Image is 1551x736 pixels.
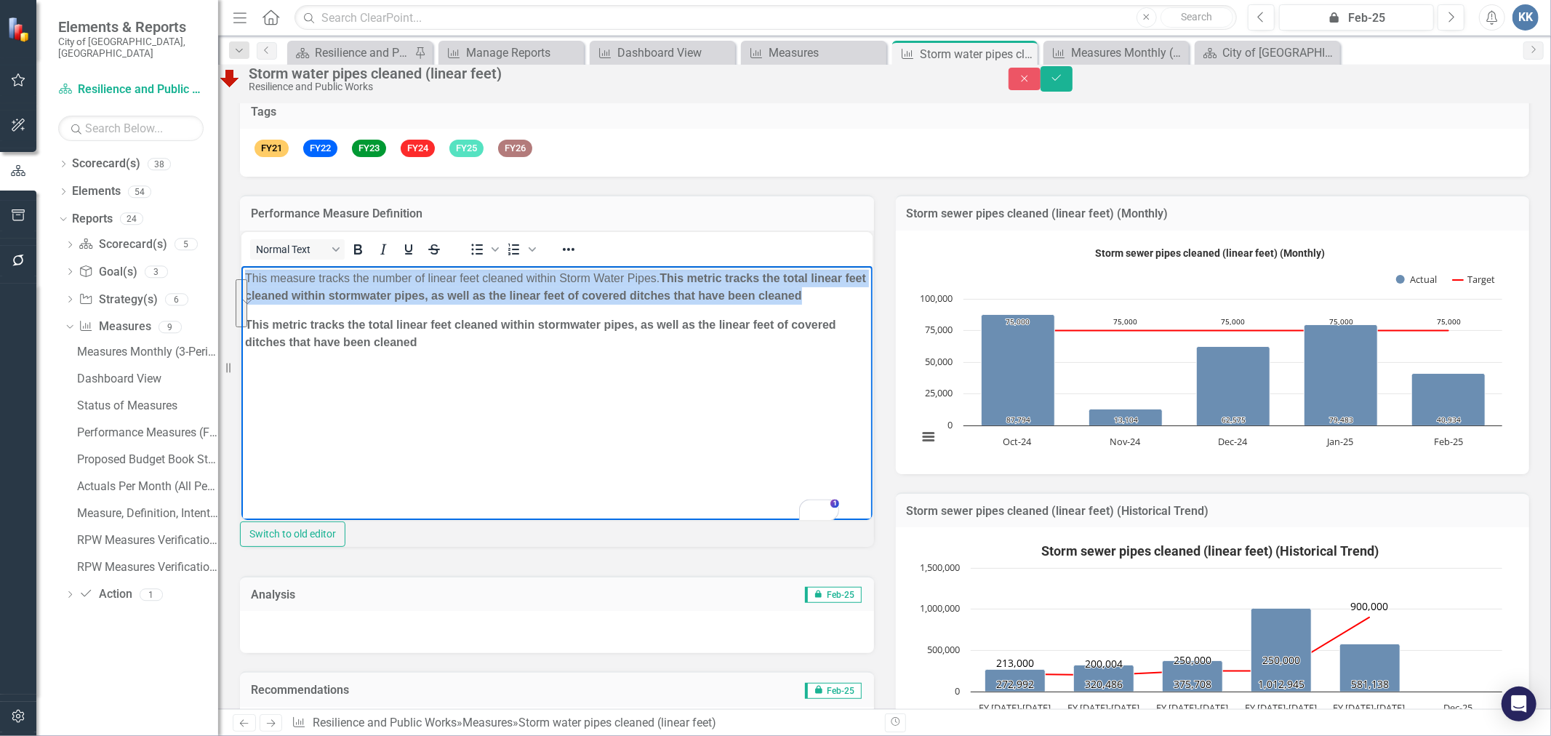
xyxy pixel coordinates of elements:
button: Italic [371,239,396,260]
div: Resilience and Public Works [315,44,411,62]
div: Open Intercom Messenger [1502,687,1536,721]
small: City of [GEOGRAPHIC_DATA], [GEOGRAPHIC_DATA] [58,36,204,60]
h3: Recommendations [251,684,636,697]
span: FY21 [255,140,289,158]
button: Feb-25 [1279,4,1434,31]
div: RPW Measures Verification Report [77,561,218,574]
a: Strategy(s) [79,292,157,308]
div: Feb-25 [1284,9,1429,27]
button: Underline [396,239,421,260]
span: FY24 [401,140,435,158]
span: Normal Text [256,244,327,255]
text: 250,000 [1262,653,1300,667]
div: 3 [145,265,168,278]
span: FY22 [303,140,337,158]
text: 79,483 [1329,415,1353,425]
a: Measure, Definition, Intention, Source [73,502,218,525]
button: Switch to old editor [240,521,345,547]
div: Performance Measures (Fiscal Year Comparison) [77,426,218,439]
span: FY23 [352,140,386,158]
text: 1,012,945 [1258,677,1304,691]
text: 75,000 [925,323,953,336]
a: RPW Measures Verification Report [73,529,218,552]
text: 581,138 [1351,677,1389,691]
text: 320,486 [1085,677,1123,691]
div: Bullet list [465,239,501,260]
span: FY25 [449,140,484,158]
span: FY26 [498,140,532,158]
a: Dashboard View [73,367,218,391]
div: Measures [769,44,883,62]
button: Bold [345,239,370,260]
text: 50,000 [925,355,953,368]
h3: Analysis [251,588,517,601]
text: 75,000 [1329,316,1353,327]
div: Actuals Per Month (All Periods YTD) [77,480,218,493]
div: Proposed Budget Book Strategic Planning [77,453,218,466]
text: 1,000,000 [920,601,960,615]
button: KK [1512,4,1539,31]
a: Resilience and Public Works [313,716,457,729]
a: RPW Measures Verification Report [73,556,218,579]
a: Scorecard(s) [72,156,140,172]
text: Feb-25 [1433,435,1462,448]
div: 1 [140,588,163,601]
a: Scorecard(s) [79,236,167,253]
path: FY 2023-2024, 1,012,945. FYTD. [1251,609,1311,692]
div: Storm water pipes cleaned (linear feet) [249,65,979,81]
text: Dec-25 [1443,701,1472,714]
text: 75,000 [1221,316,1245,327]
div: Dashboard View [77,372,218,385]
span: Elements & Reports [58,18,204,36]
div: 24 [120,213,143,225]
a: Measures [79,319,151,335]
path: FY 2021-2022, 320,486. FYTD. [1073,665,1134,692]
text: Dec-24 [1218,435,1248,448]
a: Actuals Per Month (All Periods YTD) [73,475,218,498]
text: 75,000 [1437,316,1461,327]
input: Search Below... [58,116,204,141]
text: 200,004 [1085,657,1123,671]
text: Storm sewer pipes cleaned (linear feet) (Historical Trend) [1041,543,1379,559]
div: Manage Reports [466,44,580,62]
svg: Interactive chart [910,241,1510,460]
text: 25,000 [925,386,953,399]
button: Search [1161,7,1233,28]
text: 0 [947,418,953,431]
text: 87,794 [1006,415,1030,425]
text: 500,000 [927,643,960,656]
text: 75,000 [1006,316,1030,327]
div: Storm water pipes cleaned (linear feet) [920,45,1034,63]
text: 0 [955,684,960,697]
text: FY [DATE]-[DATE] [979,701,1051,714]
a: Measures [462,716,513,729]
text: 900,000 [1350,599,1388,613]
div: 5 [175,239,198,251]
text: 62,575 [1222,415,1246,425]
path: Dec-24, 62,575. Actual. [1196,346,1270,425]
a: City of [GEOGRAPHIC_DATA] [1198,44,1336,62]
a: Measures Monthly (3-Periods) Report [73,340,218,364]
div: 54 [128,185,151,198]
text: FY [DATE]-[DATE] [1333,701,1405,714]
a: Elements [72,183,121,200]
path: FY 2020-2021, 272,992. FYTD. [985,670,1045,692]
h3: Storm sewer pipes cleaned (linear feet) (Monthly) [907,207,1519,220]
h3: Performance Measure Definition [251,207,863,220]
text: 75,000 [1113,316,1137,327]
a: Performance Measures (Fiscal Year Comparison) [73,421,218,444]
path: Feb-25, 40,934. Actual. [1411,373,1485,425]
text: 272,992 [996,677,1034,691]
div: Measures Monthly (3-Periods) Report [77,345,218,359]
button: View chart menu, Storm sewer pipes cleaned (linear feet) (Monthly) [918,426,939,447]
div: Numbered list [502,239,538,260]
path: FY 2024-2025, 581,138. FYTD. [1339,644,1400,692]
input: Search ClearPoint... [294,5,1237,31]
div: Measures Monthly (3-Periods) Report [1071,44,1185,62]
div: Dashboard View [617,44,732,62]
text: 1,500,000 [920,561,960,574]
